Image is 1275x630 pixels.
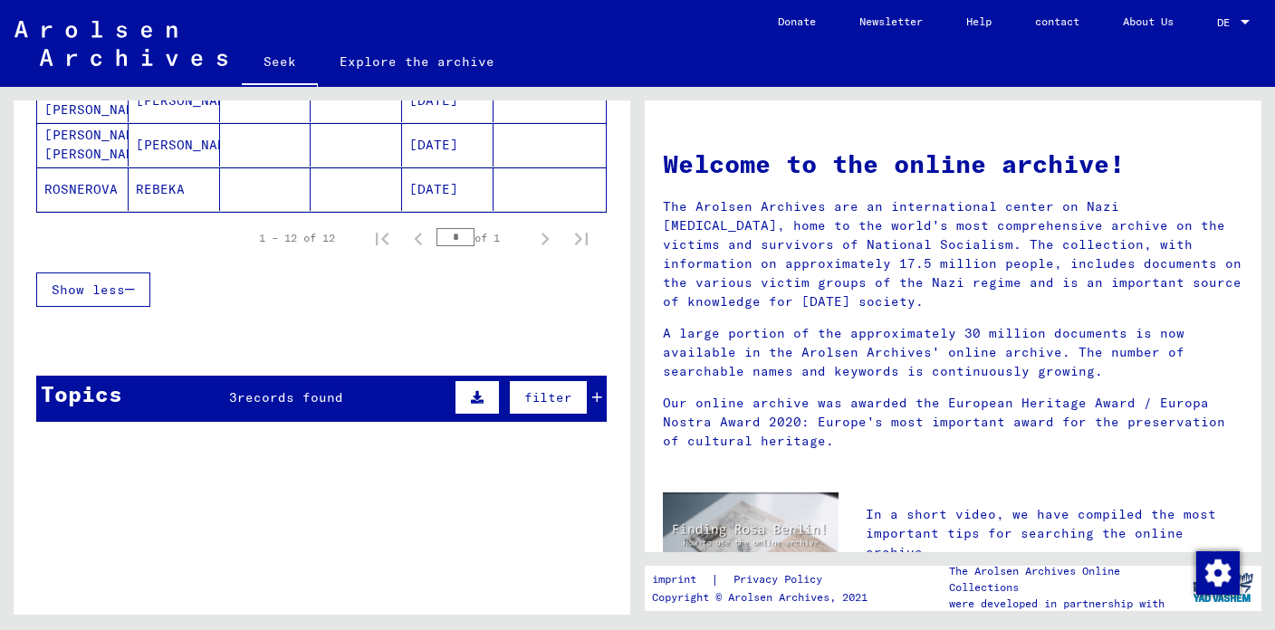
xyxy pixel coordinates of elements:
font: Seek [264,53,296,70]
font: Topics [41,380,122,407]
font: 3 [229,389,237,406]
button: First page [364,220,400,256]
font: The Arolsen Archives are an international center on Nazi [MEDICAL_DATA], home to the world's most... [663,198,1241,310]
font: [DATE] [409,92,458,109]
img: Arolsen_neg.svg [14,21,227,66]
img: video.jpg [663,492,839,587]
button: filter [509,380,588,415]
button: Last page [563,220,599,256]
font: Show less [52,282,125,298]
font: Help [966,14,992,28]
font: | [711,571,719,587]
font: were developed in partnership with [949,597,1165,610]
font: Welcome to the online archive! [663,148,1125,179]
font: [PERSON_NAME] [136,137,242,153]
font: Explore the archive [340,53,494,70]
button: Previous page [400,220,436,256]
font: contact [1035,14,1079,28]
img: yv_logo.png [1189,565,1257,610]
font: Our online archive was awarded the European Heritage Award / Europa Nostra Award 2020: Europe's m... [663,395,1225,449]
font: About Us [1123,14,1174,28]
font: filter [524,389,572,406]
font: [DATE] [409,137,458,153]
font: Donate [778,14,816,28]
font: In a short video, we have compiled the most important tips for searching the online archive. [866,506,1216,560]
font: [PERSON_NAME] [PERSON_NAME] [44,127,150,162]
a: Explore the archive [318,40,516,83]
button: Next page [527,220,563,256]
font: Newsletter [859,14,923,28]
font: [PERSON_NAME] [136,92,242,109]
font: ROSNEROVA [44,181,118,197]
font: Copyright © Arolsen Archives, 2021 [652,590,868,604]
a: Seek [242,40,318,87]
a: Privacy Policy [719,570,844,589]
font: imprint [652,572,696,586]
font: Privacy Policy [733,572,822,586]
font: [DATE] [409,181,458,197]
font: DE [1217,15,1230,29]
font: records found [237,389,343,406]
font: REBEKA [136,181,185,197]
font: 1 – 12 of 12 [259,231,335,244]
a: imprint [652,570,711,589]
img: Change consent [1196,551,1240,595]
button: Show less [36,272,150,307]
font: A large portion of the approximately 30 million documents is now available in the Arolsen Archive... [663,325,1184,379]
font: of 1 [475,231,500,244]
